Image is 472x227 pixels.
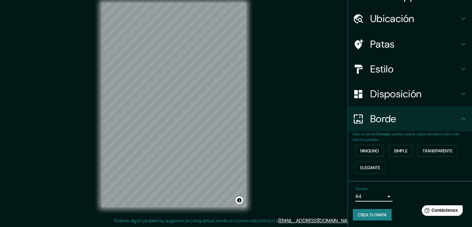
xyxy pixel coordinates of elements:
[394,148,407,154] font: Simple
[355,186,368,191] font: Tamaño
[353,132,376,137] font: Elige un borde.
[236,197,243,204] button: Activar o desactivar atribución
[355,193,362,200] font: A4
[422,148,452,154] font: Transparente
[370,87,421,100] font: Disposición
[102,3,246,207] canvas: Mapa
[370,38,395,51] font: Patas
[348,106,472,131] div: Borde
[417,203,465,220] iframe: Lanzador de widgets de ayuda
[348,6,472,31] div: Ubicación
[348,81,472,106] div: Disposición
[376,132,390,137] font: Consejo
[417,145,457,157] button: Transparente
[360,148,379,154] font: Ninguno
[114,217,278,224] font: Si tiene algún problema, sugerencia o inquietud, envíe un correo electrónico a
[389,145,412,157] button: Simple
[360,165,380,170] font: Elegante
[355,162,385,174] button: Elegante
[348,57,472,81] div: Estilo
[355,145,384,157] button: Ninguno
[370,63,393,76] font: Estilo
[355,192,393,202] div: A4
[370,112,396,125] font: Borde
[353,209,392,221] button: Crea tu mapa
[353,132,460,142] font: : puedes opacar capas del marco para crear efectos geniales.
[278,217,355,224] a: [EMAIL_ADDRESS][DOMAIN_NAME]
[348,32,472,57] div: Patas
[358,212,387,218] font: Crea tu mapa
[370,12,414,25] font: Ubicación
